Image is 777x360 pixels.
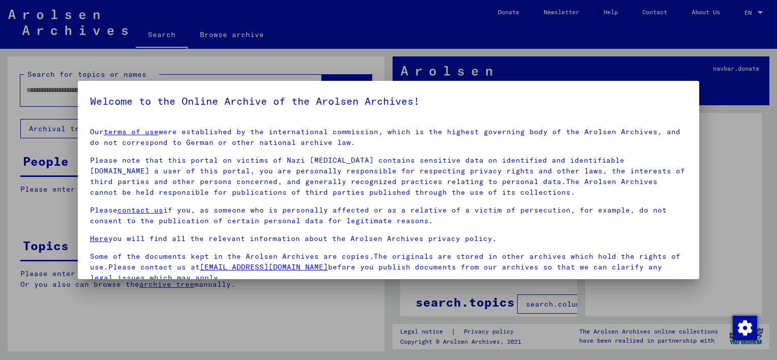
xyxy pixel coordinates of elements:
[117,205,163,215] a: contact us
[90,93,687,109] h5: Welcome to the Online Archive of the Arolsen Archives!
[90,233,687,244] p: you will find all the relevant information about the Arolsen Archives privacy policy.
[90,205,687,226] p: Please if you, as someone who is personally affected or as a relative of a victim of persecution,...
[104,127,159,136] a: terms of use
[90,251,687,283] p: Some of the documents kept in the Arolsen Archives are copies.The originals are stored in other a...
[90,234,108,243] a: Here
[733,316,757,340] img: Change consent
[90,155,687,198] p: Please note that this portal on victims of Nazi [MEDICAL_DATA] contains sensitive data on identif...
[200,262,328,272] a: [EMAIL_ADDRESS][DOMAIN_NAME]
[90,127,687,148] p: Our were established by the international commission, which is the highest governing body of the ...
